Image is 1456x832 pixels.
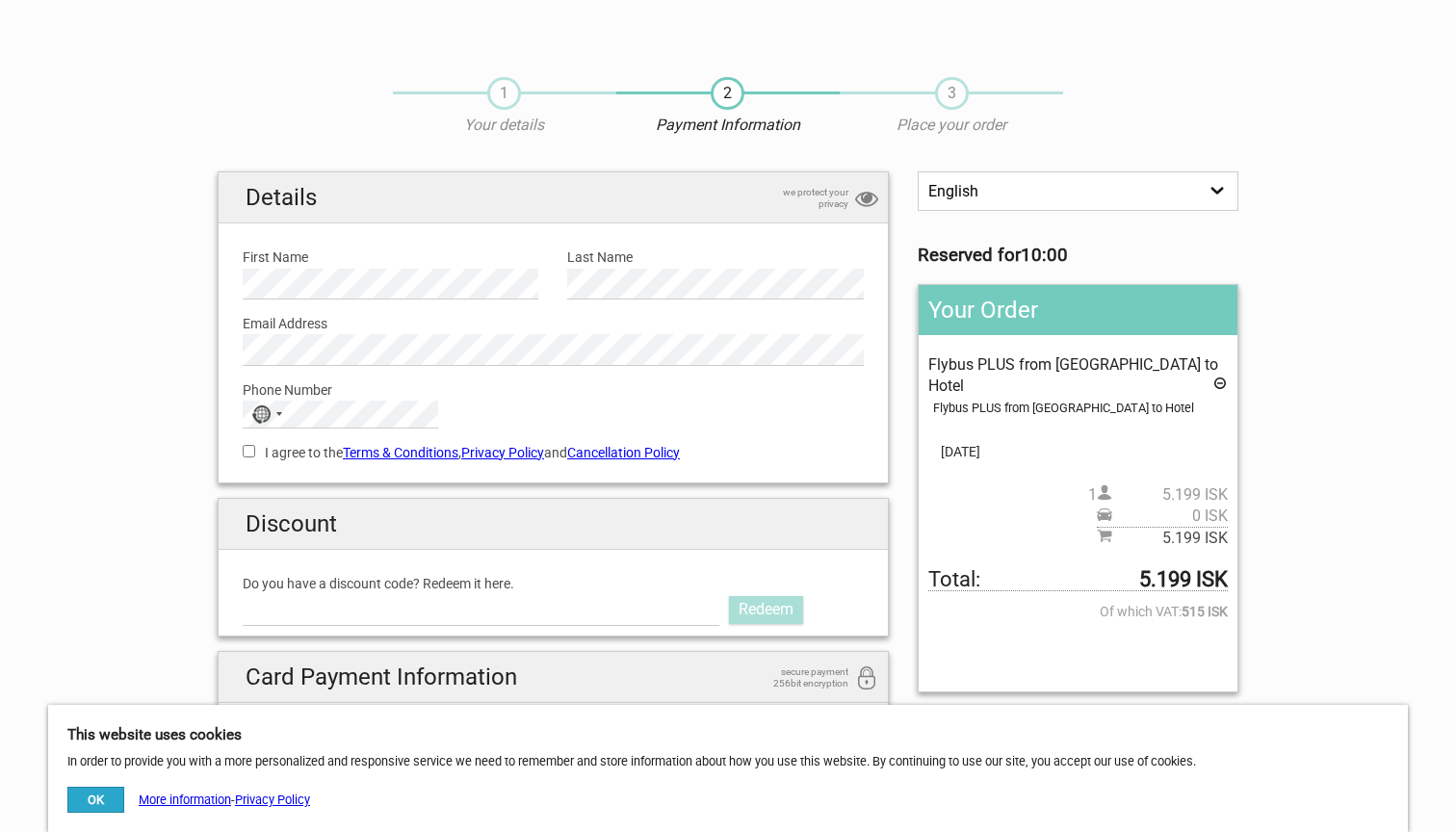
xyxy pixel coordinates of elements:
[1182,601,1228,622] strong: 515 ISK
[243,573,864,594] label: Do you have a discount code? Redeem it here.
[1097,506,1228,527] span: Pickup price
[855,666,878,692] i: 256bit encryption
[928,601,1228,622] span: Of which VAT:
[1112,484,1228,506] span: 5.199 ISK
[461,445,544,460] a: Privacy Policy
[752,666,848,689] span: secure payment 256bit encryption
[393,115,616,136] p: Your details
[487,77,521,110] span: 1
[1112,528,1228,549] span: 5.199 ISK
[616,115,840,136] p: Payment Information
[933,398,1228,419] div: Flybus PLUS from [GEOGRAPHIC_DATA] to Hotel
[1097,527,1228,549] span: Subtotal
[729,596,803,623] a: Redeem
[243,313,864,334] label: Email Address
[928,441,1228,462] span: [DATE]
[567,247,863,268] label: Last Name
[235,793,310,807] a: Privacy Policy
[855,187,878,213] i: privacy protection
[567,445,680,460] a: Cancellation Policy
[67,787,310,813] div: -
[752,187,848,210] span: we protect your privacy
[244,402,292,427] button: Selected country
[711,77,744,110] span: 2
[219,172,888,223] h2: Details
[1112,506,1228,527] span: 0 ISK
[343,445,458,460] a: Terms & Conditions
[1139,569,1228,590] strong: 5.199 ISK
[219,499,888,550] h2: Discount
[1088,484,1228,506] span: 1 person(s)
[928,569,1228,591] span: Total to be paid
[67,787,124,813] button: OK
[919,285,1237,335] h2: Your Order
[840,115,1063,136] p: Place your order
[935,77,969,110] span: 3
[243,247,538,268] label: First Name
[243,442,864,463] label: I agree to the , and
[139,793,231,807] a: More information
[1021,245,1068,266] strong: 10:00
[928,355,1218,395] span: Flybus PLUS from [GEOGRAPHIC_DATA] to Hotel
[219,652,888,703] h2: Card Payment Information
[48,705,1408,832] div: In order to provide you with a more personalized and responsive service we need to remember and s...
[243,379,864,401] label: Phone Number
[67,724,1389,745] h5: This website uses cookies
[918,245,1238,266] h3: Reserved for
